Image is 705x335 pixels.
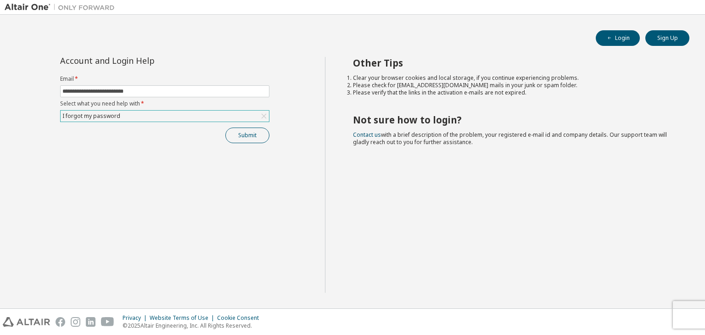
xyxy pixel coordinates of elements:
div: I forgot my password [61,111,269,122]
li: Clear your browser cookies and local storage, if you continue experiencing problems. [353,74,673,82]
button: Login [596,30,640,46]
div: Privacy [123,314,150,322]
div: I forgot my password [61,111,122,121]
div: Cookie Consent [217,314,264,322]
img: facebook.svg [56,317,65,327]
li: Please check for [EMAIL_ADDRESS][DOMAIN_NAME] mails in your junk or spam folder. [353,82,673,89]
h2: Other Tips [353,57,673,69]
div: Account and Login Help [60,57,228,64]
a: Contact us [353,131,381,139]
button: Sign Up [645,30,689,46]
img: youtube.svg [101,317,114,327]
img: altair_logo.svg [3,317,50,327]
img: Altair One [5,3,119,12]
label: Select what you need help with [60,100,269,107]
button: Submit [225,128,269,143]
label: Email [60,75,269,83]
p: © 2025 Altair Engineering, Inc. All Rights Reserved. [123,322,264,329]
span: with a brief description of the problem, your registered e-mail id and company details. Our suppo... [353,131,667,146]
img: instagram.svg [71,317,80,327]
h2: Not sure how to login? [353,114,673,126]
div: Website Terms of Use [150,314,217,322]
img: linkedin.svg [86,317,95,327]
li: Please verify that the links in the activation e-mails are not expired. [353,89,673,96]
